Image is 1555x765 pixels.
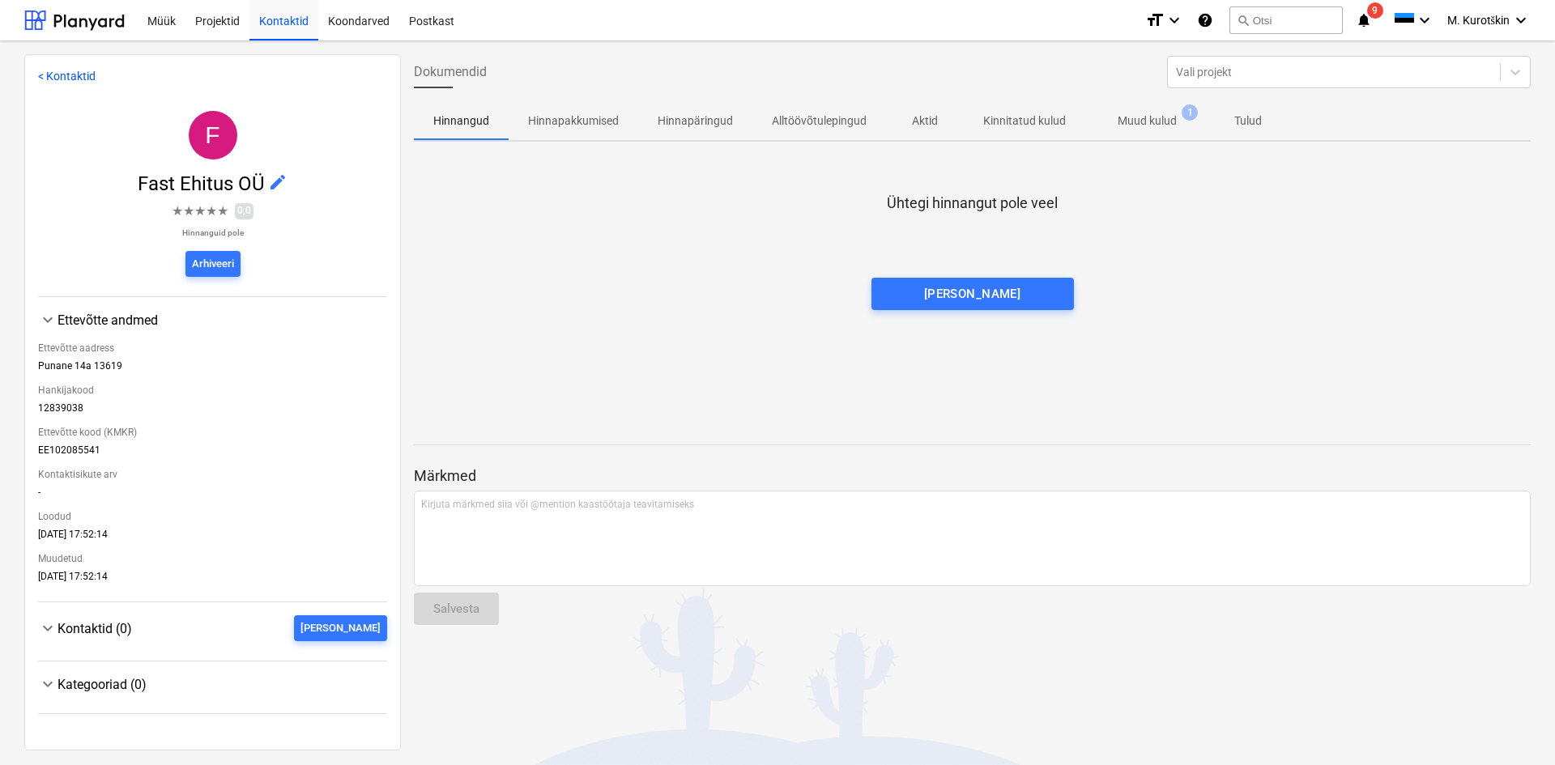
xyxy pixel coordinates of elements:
i: keyboard_arrow_down [1415,11,1434,30]
i: keyboard_arrow_down [1165,11,1184,30]
span: edit [268,172,288,192]
p: Hinnanguid pole [172,227,253,238]
p: Tulud [1229,113,1267,130]
div: EE102085541 [38,444,387,462]
button: Otsi [1229,6,1343,34]
div: Ettevõtte aadress [38,336,387,360]
p: Hinnapäringud [658,113,733,130]
div: Fast [189,111,237,159]
i: Abikeskus [1197,11,1213,30]
div: - [38,487,387,504]
div: 12839038 [38,402,387,420]
span: Dokumendid [414,62,487,82]
div: Hankijakood [38,378,387,402]
div: Loodud [38,504,387,529]
button: [PERSON_NAME] [294,615,387,641]
span: M. Kurotškin [1447,14,1510,28]
div: Kontaktisikute arv [38,462,387,487]
div: [PERSON_NAME] [300,619,381,638]
span: 1 [1182,104,1198,121]
p: Hinnapakkumised [528,113,619,130]
p: Ühtegi hinnangut pole veel [887,193,1058,213]
div: Kontaktid (0)[PERSON_NAME] [38,641,387,648]
div: Kontaktid (0)[PERSON_NAME] [38,615,387,641]
span: ★ [172,202,183,221]
p: Hinnangud [433,113,489,130]
button: Arhiveeri [185,251,241,277]
span: Fast Ehitus OÜ [138,172,268,195]
div: [PERSON_NAME] [924,283,1021,304]
p: Märkmed [414,466,1531,486]
div: Kategooriad (0) [58,677,387,692]
p: Alltöövõtulepingud [772,113,867,130]
i: notifications [1356,11,1372,30]
div: [DATE] 17:52:14 [38,529,387,546]
p: Muud kulud [1118,113,1177,130]
span: 9 [1367,2,1383,19]
span: ★ [206,202,217,221]
i: format_size [1145,11,1165,30]
div: Ettevõtte kood (KMKR) [38,420,387,444]
span: ★ [194,202,206,221]
span: keyboard_arrow_down [38,310,58,329]
a: < Kontaktid [38,70,96,83]
span: ★ [183,202,194,221]
span: Kontaktid (0) [58,621,132,636]
div: Ettevõtte andmed [58,312,387,328]
p: Kinnitatud kulud [983,113,1066,130]
span: keyboard_arrow_down [38,618,58,638]
div: Ettevõtte andmed [38,310,387,329]
span: F [205,121,219,148]
span: 0,0 [235,203,253,219]
div: [DATE] 17:52:14 [38,571,387,589]
div: Arhiveeri [192,255,234,274]
button: [PERSON_NAME] [871,278,1074,310]
i: keyboard_arrow_down [1511,11,1531,30]
span: search [1237,14,1250,27]
div: Kategooriad (0) [38,674,387,694]
div: Ettevõtte andmed [38,329,387,589]
span: keyboard_arrow_down [38,674,58,694]
div: Punane 14a 13619 [38,360,387,378]
span: ★ [217,202,228,221]
div: Kategooriad (0) [38,694,387,700]
p: Aktid [905,113,944,130]
div: Muudetud [38,546,387,571]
